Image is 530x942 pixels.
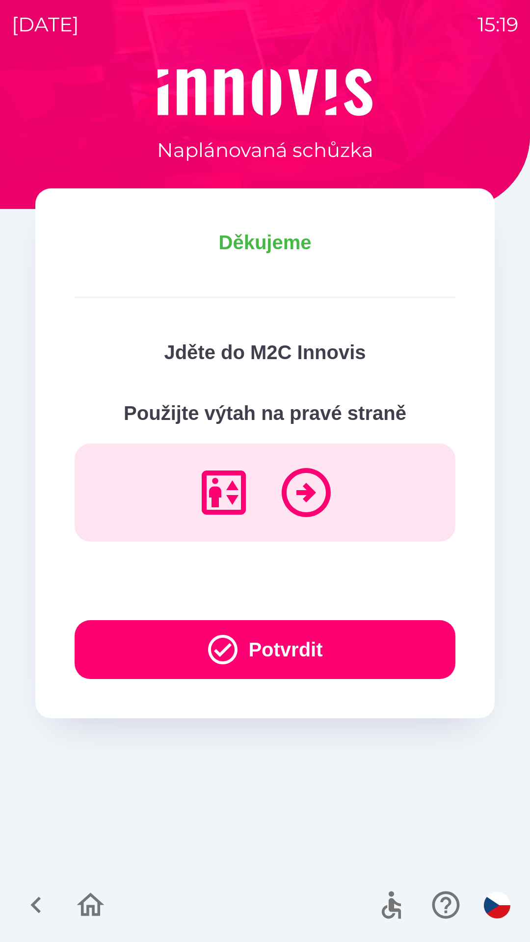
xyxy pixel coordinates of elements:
[477,10,518,39] p: 15:19
[35,69,495,116] img: Logo
[75,228,455,257] p: Děkujeme
[75,620,455,679] button: Potvrdit
[75,398,455,428] p: Použijte výtah na pravé straně
[157,135,373,165] p: Naplánovaná schůzka
[12,10,79,39] p: [DATE]
[484,892,510,918] img: cs flag
[75,338,455,367] p: Jděte do M2C Innovis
